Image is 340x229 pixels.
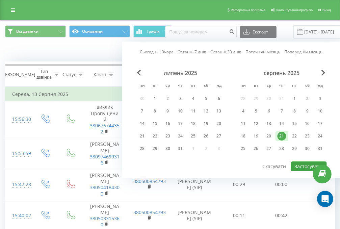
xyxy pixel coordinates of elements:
[290,94,299,103] div: 1
[83,101,127,138] td: виклик Пропущений
[316,144,325,153] div: 31
[90,184,120,197] a: 380504184300
[174,144,187,154] div: чт 31 лип 2025 р.
[251,81,261,91] abbr: вівторок
[12,209,26,222] div: 15:40:02
[215,132,224,141] div: 27
[263,119,276,129] div: ср 13 серп 2025 р.
[237,119,250,129] div: пн 11 серп 2025 р.
[303,81,313,91] abbr: субота
[161,131,174,141] div: ср 23 лип 2025 р.
[278,144,286,153] div: 28
[12,113,26,126] div: 15:56:30
[136,131,149,141] div: пн 21 лип 2025 р.
[176,107,185,116] div: 10
[187,119,200,129] div: пт 18 лип 2025 р.
[150,81,160,91] abbr: вівторок
[151,144,159,153] div: 29
[252,119,261,128] div: 12
[288,106,301,116] div: пт 8 серп 2025 р.
[237,106,250,116] div: пн 4 серп 2025 р.
[278,107,286,116] div: 7
[176,81,186,91] abbr: четвер
[276,119,288,129] div: чт 14 серп 2025 р.
[174,119,187,129] div: чт 17 лип 2025 р.
[263,106,276,116] div: ср 6 серп 2025 р.
[250,106,263,116] div: вт 5 серп 2025 р.
[213,106,226,116] div: нд 13 лип 2025 р.
[202,119,211,128] div: 19
[239,132,248,141] div: 18
[176,94,185,103] div: 3
[317,191,333,207] div: Open Intercom Messenger
[213,94,226,104] div: нд 6 лип 2025 р.
[239,107,248,116] div: 4
[163,94,172,103] div: 2
[138,119,147,128] div: 14
[315,81,325,91] abbr: неділя
[239,119,248,128] div: 11
[90,215,120,228] a: 380503315360
[276,8,313,12] span: Налаштування профілю
[94,72,106,77] div: Клієнт
[301,131,314,141] div: сб 23 серп 2025 р.
[265,107,273,116] div: 6
[163,132,172,141] div: 23
[174,94,187,104] div: чт 3 лип 2025 р.
[290,144,299,153] div: 29
[163,144,172,153] div: 30
[163,107,172,116] div: 9
[161,94,174,104] div: ср 2 лип 2025 р.
[90,153,120,166] a: 380974699316
[276,131,288,141] div: чт 21 серп 2025 р.
[290,107,299,116] div: 8
[278,119,286,128] div: 14
[303,132,312,141] div: 23
[291,161,327,171] button: Застосувати
[231,8,265,12] span: Реферальна програма
[252,107,261,116] div: 5
[213,131,226,141] div: нд 27 лип 2025 р.
[189,107,198,116] div: 11
[176,144,185,153] div: 31
[303,119,312,128] div: 16
[259,161,290,171] button: Скасувати
[250,119,263,129] div: вт 12 серп 2025 р.
[83,138,127,169] td: [PERSON_NAME]
[136,70,226,76] div: липень 2025
[187,106,200,116] div: пт 11 лип 2025 р.
[202,132,211,141] div: 26
[149,94,161,104] div: вт 1 лип 2025 р.
[138,107,147,116] div: 7
[284,49,322,55] a: Попередній місяць
[276,106,288,116] div: чт 7 серп 2025 р.
[201,81,211,91] abbr: субота
[178,49,206,55] a: Останні 7 днів
[136,106,149,116] div: пн 7 лип 2025 р.
[165,26,237,38] input: Пошук за номером
[161,49,174,55] a: Вчора
[69,25,130,37] button: Основний
[136,119,149,129] div: пн 14 лип 2025 р.
[303,144,312,153] div: 30
[276,144,288,154] div: чт 28 серп 2025 р.
[303,107,312,116] div: 9
[277,81,287,91] abbr: четвер
[134,178,166,184] a: 380500854793
[90,122,120,135] a: 380676744352
[322,8,331,12] span: Вихід
[252,144,261,153] div: 26
[200,119,213,129] div: сб 19 лип 2025 р.
[151,107,159,116] div: 8
[174,106,187,116] div: чт 10 лип 2025 р.
[147,29,160,34] span: Графік
[213,119,226,129] div: нд 20 лип 2025 р.
[215,94,224,103] div: 6
[290,81,300,91] abbr: п’ятниця
[140,49,157,55] a: Сьогодні
[240,26,277,38] button: Експорт
[163,119,172,128] div: 16
[189,119,198,128] div: 18
[138,132,147,141] div: 21
[149,119,161,129] div: вт 15 лип 2025 р.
